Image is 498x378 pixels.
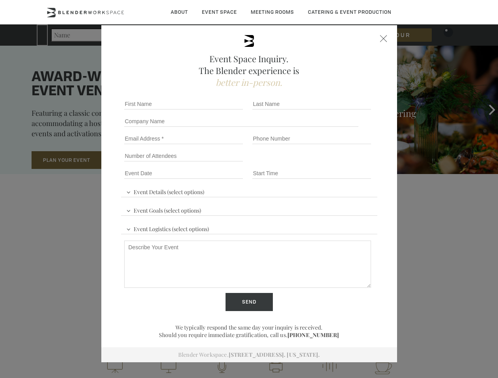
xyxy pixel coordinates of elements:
div: Blender Workspace. [101,347,397,362]
input: First Name [124,98,243,109]
span: Event Goals (select options) [124,204,203,215]
input: Email Address * [124,133,243,144]
span: Event Details (select options) [124,185,206,197]
a: [STREET_ADDRESS]. [US_STATE]. [229,351,320,358]
input: Company Name [124,116,359,127]
a: [PHONE_NUMBER] [287,331,339,339]
input: Start Time [252,168,371,179]
input: Number of Attendees [124,150,243,161]
input: Send [226,293,273,311]
input: Phone Number [252,133,371,144]
p: Should you require immediate gratification, call us. [121,331,377,339]
input: Event Date [124,168,243,179]
h2: Event Space Inquiry. The Blender experience is [121,53,377,88]
span: better in-person. [216,76,282,88]
input: Last Name [252,98,371,109]
p: We typically respond the same day your inquiry is received. [121,324,377,331]
span: Event Logistics (select options) [124,222,211,234]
